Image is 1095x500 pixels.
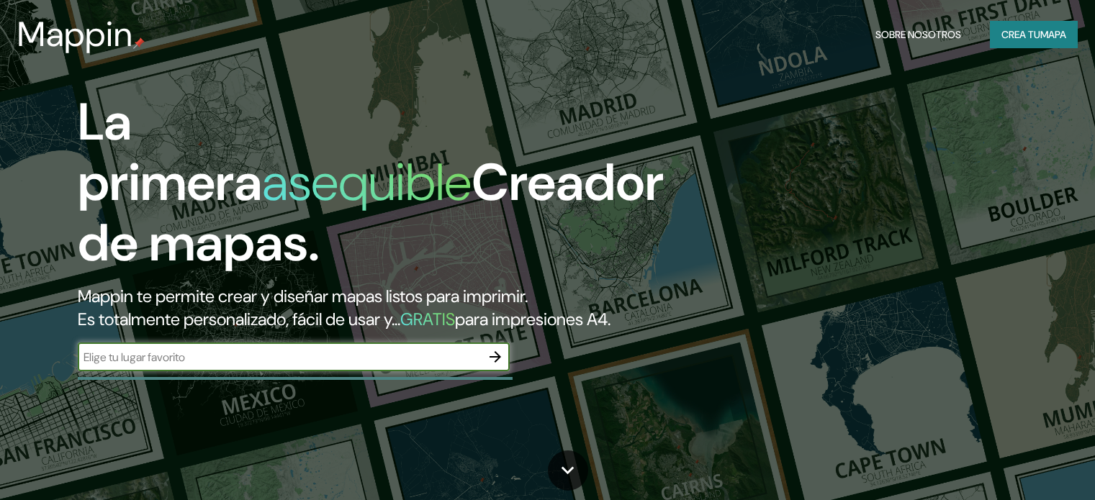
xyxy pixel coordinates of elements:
button: Sobre nosotros [870,21,967,48]
font: Crea tu [1001,28,1040,41]
font: Mappin te permite crear y diseñar mapas listos para imprimir. [78,285,528,307]
font: mapa [1040,28,1066,41]
font: Sobre nosotros [875,28,961,41]
font: GRATIS [400,308,455,330]
button: Crea tumapa [990,21,1078,48]
font: La primera [78,88,262,216]
input: Elige tu lugar favorito [78,349,481,365]
font: Creador de mapas. [78,149,664,276]
font: para impresiones A4. [455,308,610,330]
img: pin de mapeo [133,37,145,49]
font: Es totalmente personalizado, fácil de usar y... [78,308,400,330]
font: Mappin [17,12,133,57]
font: asequible [262,149,472,216]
